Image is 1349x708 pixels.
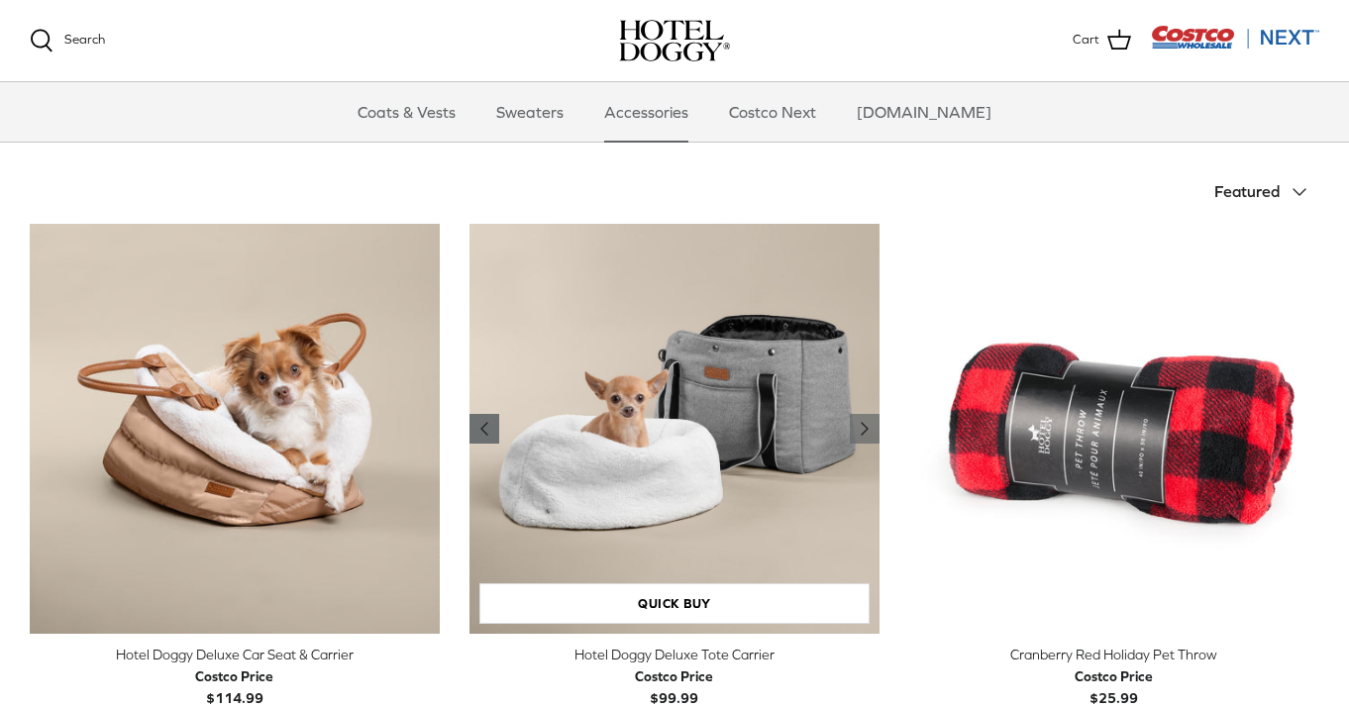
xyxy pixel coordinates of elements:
b: $25.99 [1075,665,1153,706]
div: Cranberry Red Holiday Pet Throw [909,644,1319,665]
a: Sweaters [478,82,581,142]
span: Featured [1214,182,1280,200]
a: Visit Costco Next [1151,38,1319,52]
span: Cart [1073,30,1099,51]
a: Search [30,29,105,52]
a: Hotel Doggy Deluxe Tote Carrier [469,224,880,634]
div: Hotel Doggy Deluxe Car Seat & Carrier [30,644,440,665]
b: $99.99 [635,665,713,706]
a: Previous [850,414,880,444]
a: Cart [1073,28,1131,53]
a: Costco Next [711,82,834,142]
img: hoteldoggycom [619,20,730,61]
div: Costco Price [1075,665,1153,687]
img: Costco Next [1151,25,1319,50]
b: $114.99 [195,665,273,706]
div: Costco Price [635,665,713,687]
a: Accessories [586,82,706,142]
div: Costco Price [195,665,273,687]
button: Featured [1214,170,1319,214]
a: Coats & Vests [340,82,473,142]
a: Hotel Doggy Deluxe Car Seat & Carrier [30,224,440,634]
div: Hotel Doggy Deluxe Tote Carrier [469,644,880,665]
a: Previous [469,414,499,444]
span: Search [64,32,105,47]
a: hoteldoggy.com hoteldoggycom [619,20,730,61]
a: [DOMAIN_NAME] [839,82,1009,142]
a: Quick buy [479,583,870,624]
a: Cranberry Red Holiday Pet Throw [909,224,1319,634]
